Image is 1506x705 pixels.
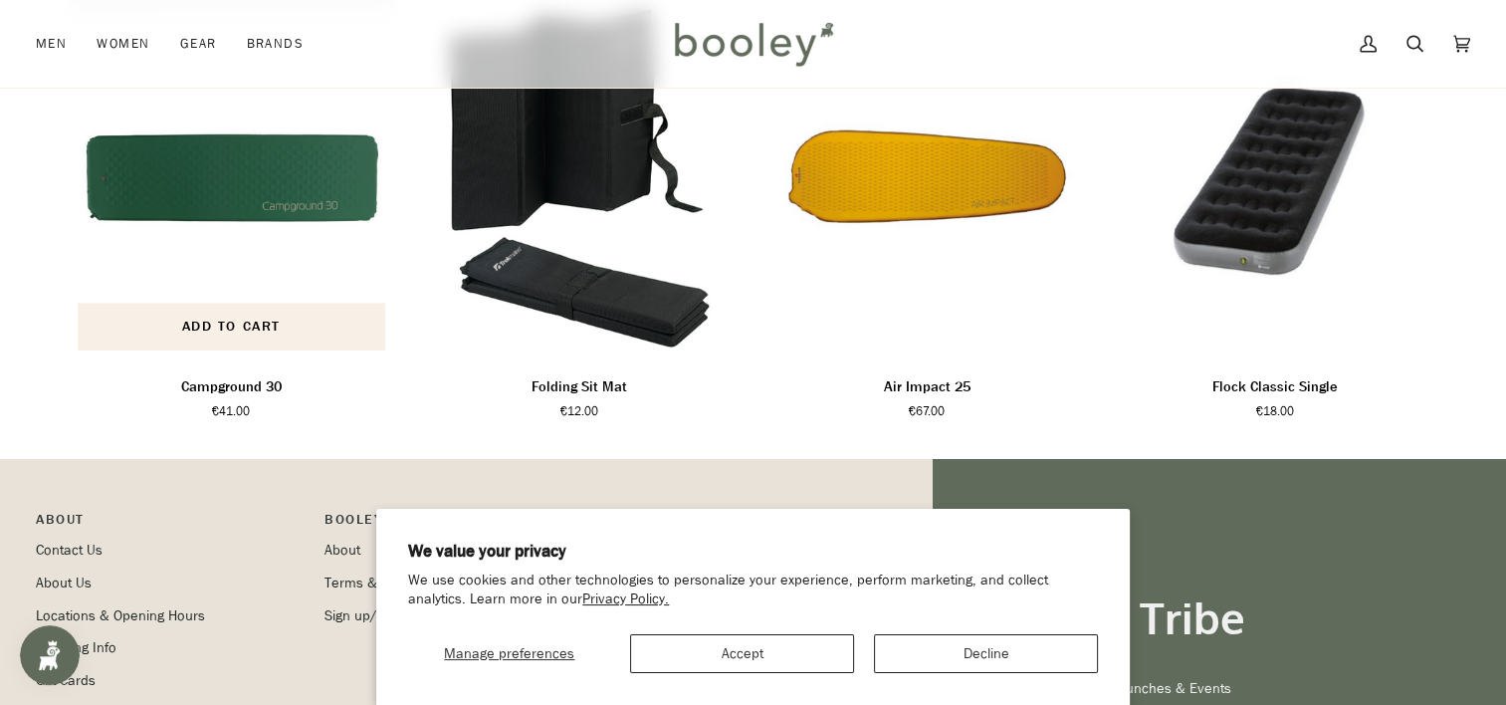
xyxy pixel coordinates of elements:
span: €41.00 [212,402,250,420]
button: Accept [630,634,854,673]
span: €67.00 [909,402,945,420]
a: Campground 30 [68,368,396,421]
span: Manage preferences [444,644,574,663]
h3: Join the Tribe [968,590,1470,645]
a: Flock Classic Single [1111,368,1439,421]
button: Decline [874,634,1098,673]
a: Sign up/Sign in [324,606,418,625]
a: About Us [36,574,92,592]
span: Gear [180,34,217,54]
span: Men [36,34,67,54]
p: Folding Sit Mat [532,376,627,398]
span: €12.00 [560,402,598,420]
span: Brands [246,34,304,54]
img: Booley [666,15,840,73]
p: Booley Bonus [324,509,593,540]
a: Terms & Conditions [324,574,446,592]
span: €18.00 [1256,402,1294,420]
button: Add to cart [78,303,386,351]
a: Locations & Opening Hours [36,606,205,625]
a: Folding Sit Mat [415,368,744,421]
a: Air Impact 25 [763,368,1092,421]
p: Flock Classic Single [1212,376,1338,398]
h2: We value your privacy [408,541,1098,563]
span: Add to cart [182,316,281,337]
p: Campground 30 [181,376,282,398]
p: We use cookies and other technologies to personalize your experience, perform marketing, and coll... [408,572,1098,609]
a: About [324,541,360,560]
a: Contact Us [36,541,103,560]
p: Get updates on Deals, Launches & Events [968,678,1470,700]
a: Privacy Policy. [582,589,669,608]
iframe: Button to open loyalty program pop-up [20,625,80,685]
p: Pipeline_Footer Main [36,509,305,540]
span: Women [97,34,149,54]
p: Air Impact 25 [884,376,970,398]
button: Manage preferences [408,634,610,673]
